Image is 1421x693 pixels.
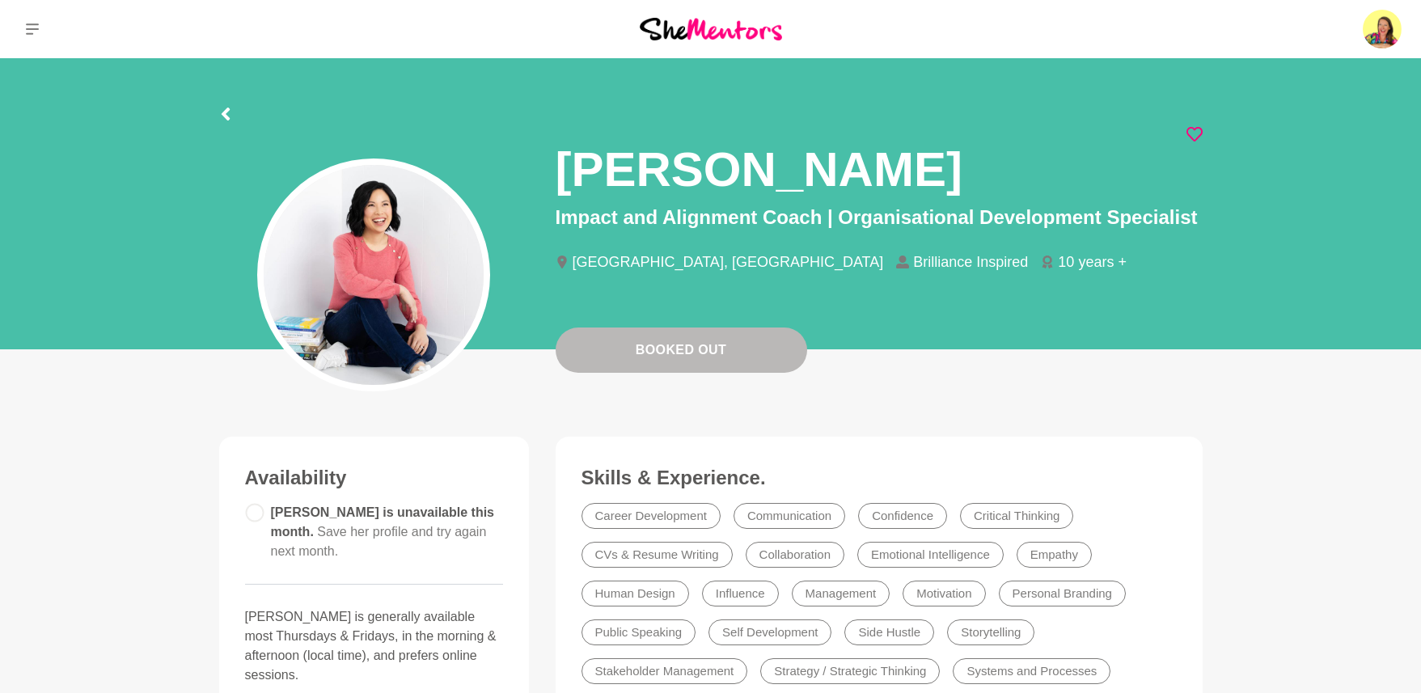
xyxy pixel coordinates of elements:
[1363,10,1402,49] img: Roslyn Thompson
[640,18,782,40] img: She Mentors Logo
[556,139,962,200] h1: [PERSON_NAME]
[582,466,1177,490] h3: Skills & Experience.
[556,203,1203,232] p: Impact and Alignment Coach | Organisational Development Specialist
[896,255,1041,269] li: Brilliance Inspired
[271,525,487,558] span: Save her profile and try again next month.
[556,255,897,269] li: [GEOGRAPHIC_DATA], [GEOGRAPHIC_DATA]
[1041,255,1140,269] li: 10 years +
[271,505,495,558] span: [PERSON_NAME] is unavailable this month.
[245,607,504,685] p: [PERSON_NAME] is generally available most Thursdays & Fridays, in the morning & afternoon (local ...
[245,466,504,490] h3: Availability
